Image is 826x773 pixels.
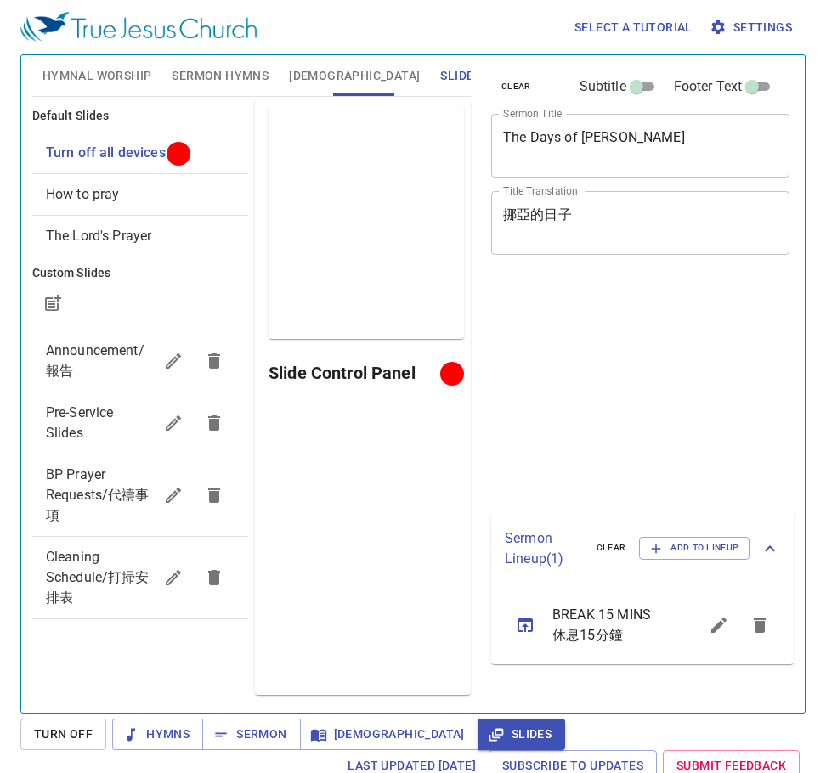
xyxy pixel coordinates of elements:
span: [DEMOGRAPHIC_DATA] [289,65,420,87]
img: True Jesus Church [20,12,257,42]
span: [DEMOGRAPHIC_DATA] [314,724,465,745]
span: Hymnal Worship [42,65,152,87]
div: Sermon Lineup(1)clearAdd to Lineup [491,511,794,586]
textarea: The Days of [PERSON_NAME] [503,129,778,161]
span: Add to Lineup [650,540,738,556]
span: clear [597,540,626,556]
div: BP Prayer Requests/代禱事項 [32,454,248,536]
h6: Custom Slides [32,264,248,283]
span: [object Object] [46,144,166,161]
span: Announcement/報告 [46,342,144,379]
button: Add to Lineup [639,537,750,559]
iframe: from-child [484,273,732,505]
span: Slides [440,65,480,87]
ul: sermon lineup list [491,586,794,664]
div: The Lord's Prayer [32,216,248,257]
button: Hymns [112,719,203,750]
span: Pre-Service Slides [46,404,114,441]
span: Settings [713,17,792,38]
h6: Slide Control Panel [269,359,446,386]
span: Sermon [216,724,286,745]
div: Turn off all devices [32,133,248,173]
div: Announcement/報告 [32,330,248,392]
button: Settings [706,12,799,43]
h6: Default Slides [32,107,248,126]
span: BP Prayer Requests/代禱事項 [46,466,150,523]
div: Cleaning Schedule/打掃安排表 [32,537,248,618]
textarea: 挪亞的日子 [503,206,778,239]
span: Subtitle [580,76,626,97]
span: [object Object] [46,186,120,202]
span: Sermon Hymns [172,65,269,87]
button: clear [586,538,636,558]
span: Slides [491,724,552,745]
button: Select a tutorial [568,12,699,43]
button: [DEMOGRAPHIC_DATA] [300,719,478,750]
span: Footer Text [674,76,743,97]
span: Cleaning Schedule/打掃安排表 [46,549,150,606]
span: Select a tutorial [574,17,693,38]
span: BREAK 15 MINS 休息15分鐘 [552,605,658,646]
button: clear [491,76,541,97]
p: Sermon Lineup ( 1 ) [505,528,583,569]
span: clear [501,79,531,94]
div: Pre-Service Slides [32,392,248,454]
button: Turn Off [20,719,106,750]
div: How to pray [32,174,248,215]
button: Slides [478,719,565,750]
span: Turn Off [34,724,93,745]
button: Sermon [202,719,300,750]
span: [object Object] [46,228,152,244]
span: Hymns [126,724,190,745]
